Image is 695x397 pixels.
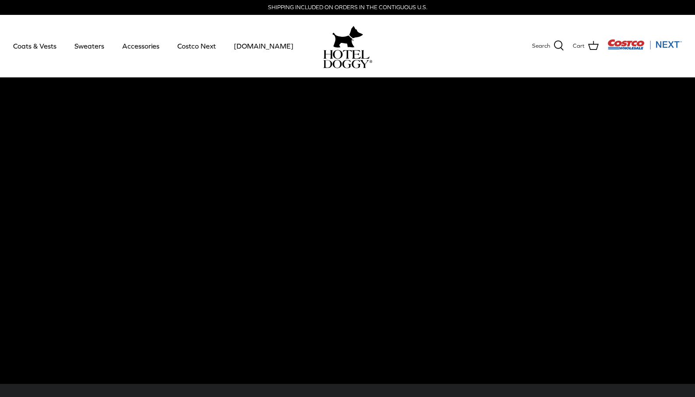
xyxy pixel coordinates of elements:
a: Costco Next [169,31,224,61]
span: Cart [573,42,585,51]
a: [DOMAIN_NAME] [226,31,301,61]
a: Coats & Vests [5,31,64,61]
a: Cart [573,40,599,52]
a: Search [532,40,564,52]
img: Costco Next [607,39,682,50]
a: Accessories [114,31,167,61]
a: Sweaters [67,31,112,61]
a: Visit Costco Next [607,45,682,51]
img: hoteldoggy.com [332,24,363,50]
img: hoteldoggycom [323,50,372,68]
span: Search [532,42,550,51]
a: hoteldoggy.com hoteldoggycom [323,24,372,68]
